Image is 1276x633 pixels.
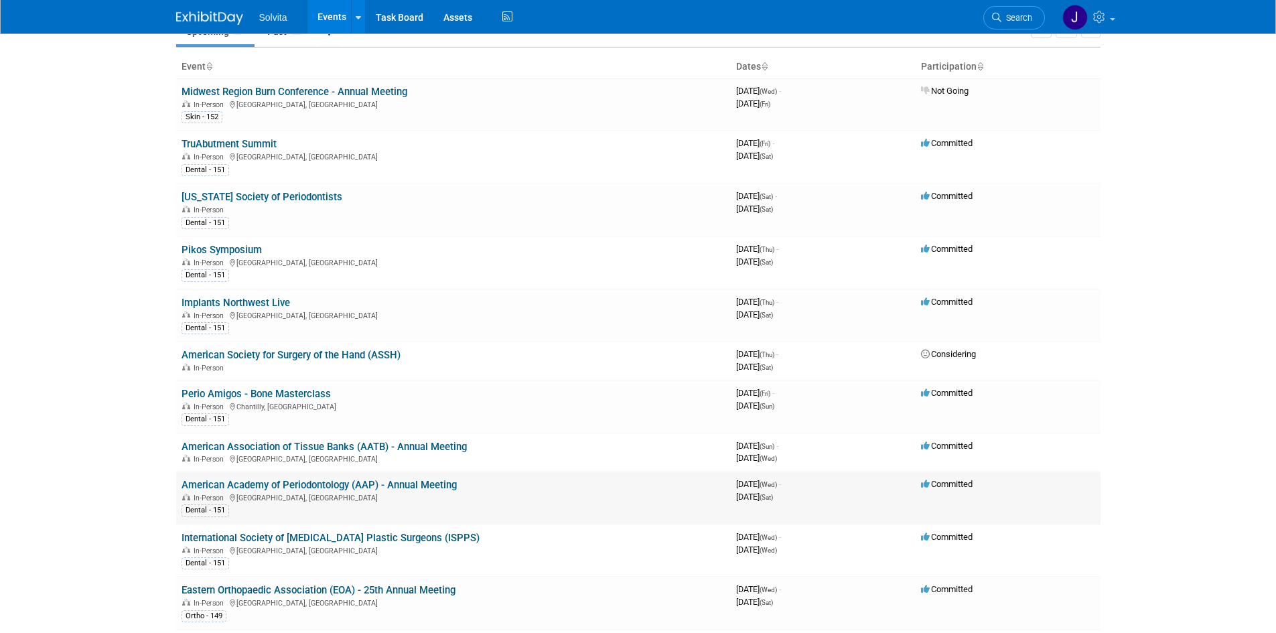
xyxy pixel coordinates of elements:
[760,481,777,488] span: (Wed)
[182,297,290,309] a: Implants Northwest Live
[182,257,725,267] div: [GEOGRAPHIC_DATA], [GEOGRAPHIC_DATA]
[736,388,774,398] span: [DATE]
[736,257,773,267] span: [DATE]
[760,100,770,108] span: (Fri)
[182,217,229,229] div: Dental - 151
[182,401,725,411] div: Chantilly, [GEOGRAPHIC_DATA]
[194,259,228,267] span: In-Person
[182,557,229,569] div: Dental - 151
[206,61,212,72] a: Sort by Event Name
[760,599,773,606] span: (Sat)
[760,547,777,554] span: (Wed)
[182,479,457,491] a: American Academy of Periodontology (AAP) - Annual Meeting
[182,138,277,150] a: TruAbutment Summit
[182,610,226,622] div: Ortho - 149
[194,311,228,320] span: In-Person
[776,441,778,451] span: -
[182,504,229,516] div: Dental - 151
[736,191,777,201] span: [DATE]
[779,479,781,489] span: -
[259,12,287,23] span: Solvita
[983,6,1045,29] a: Search
[182,492,725,502] div: [GEOGRAPHIC_DATA], [GEOGRAPHIC_DATA]
[736,309,773,320] span: [DATE]
[182,599,190,606] img: In-Person Event
[182,584,455,596] a: Eastern Orthopaedic Association (EOA) - 25th Annual Meeting
[921,441,973,451] span: Committed
[776,297,778,307] span: -
[921,388,973,398] span: Committed
[194,206,228,214] span: In-Person
[772,138,774,148] span: -
[182,597,725,608] div: [GEOGRAPHIC_DATA], [GEOGRAPHIC_DATA]
[921,138,973,148] span: Committed
[921,479,973,489] span: Committed
[176,11,243,25] img: ExhibitDay
[182,532,480,544] a: International Society of [MEDICAL_DATA] Plastic Surgeons (ISPPS)
[194,100,228,109] span: In-Person
[760,364,773,371] span: (Sat)
[921,584,973,594] span: Committed
[760,259,773,266] span: (Sat)
[760,193,773,200] span: (Sat)
[194,494,228,502] span: In-Person
[736,479,781,489] span: [DATE]
[1001,13,1032,23] span: Search
[194,403,228,411] span: In-Person
[772,388,774,398] span: -
[779,584,781,594] span: -
[182,100,190,107] img: In-Person Event
[182,309,725,320] div: [GEOGRAPHIC_DATA], [GEOGRAPHIC_DATA]
[736,532,781,542] span: [DATE]
[182,86,407,98] a: Midwest Region Burn Conference - Annual Meeting
[182,151,725,161] div: [GEOGRAPHIC_DATA], [GEOGRAPHIC_DATA]
[182,206,190,212] img: In-Person Event
[921,244,973,254] span: Committed
[779,86,781,96] span: -
[194,547,228,555] span: In-Person
[736,545,777,555] span: [DATE]
[760,586,777,593] span: (Wed)
[736,204,773,214] span: [DATE]
[736,244,778,254] span: [DATE]
[182,153,190,159] img: In-Person Event
[921,191,973,201] span: Committed
[736,453,777,463] span: [DATE]
[182,191,342,203] a: [US_STATE] Society of Periodontists
[736,98,770,109] span: [DATE]
[736,297,778,307] span: [DATE]
[775,191,777,201] span: -
[760,494,773,501] span: (Sat)
[194,455,228,464] span: In-Person
[182,545,725,555] div: [GEOGRAPHIC_DATA], [GEOGRAPHIC_DATA]
[760,299,774,306] span: (Thu)
[736,362,773,372] span: [DATE]
[194,153,228,161] span: In-Person
[776,244,778,254] span: -
[194,599,228,608] span: In-Person
[194,364,228,372] span: In-Person
[736,349,778,359] span: [DATE]
[760,443,774,450] span: (Sun)
[182,259,190,265] img: In-Person Event
[182,269,229,281] div: Dental - 151
[182,403,190,409] img: In-Person Event
[182,455,190,462] img: In-Person Event
[779,532,781,542] span: -
[760,311,773,319] span: (Sat)
[760,246,774,253] span: (Thu)
[736,584,781,594] span: [DATE]
[776,349,778,359] span: -
[182,453,725,464] div: [GEOGRAPHIC_DATA], [GEOGRAPHIC_DATA]
[921,297,973,307] span: Committed
[182,494,190,500] img: In-Person Event
[921,349,976,359] span: Considering
[731,56,916,78] th: Dates
[182,413,229,425] div: Dental - 151
[182,441,467,453] a: American Association of Tissue Banks (AATB) - Annual Meeting
[182,98,725,109] div: [GEOGRAPHIC_DATA], [GEOGRAPHIC_DATA]
[1062,5,1088,30] img: Josh Richardson
[736,151,773,161] span: [DATE]
[182,547,190,553] img: In-Person Event
[921,532,973,542] span: Committed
